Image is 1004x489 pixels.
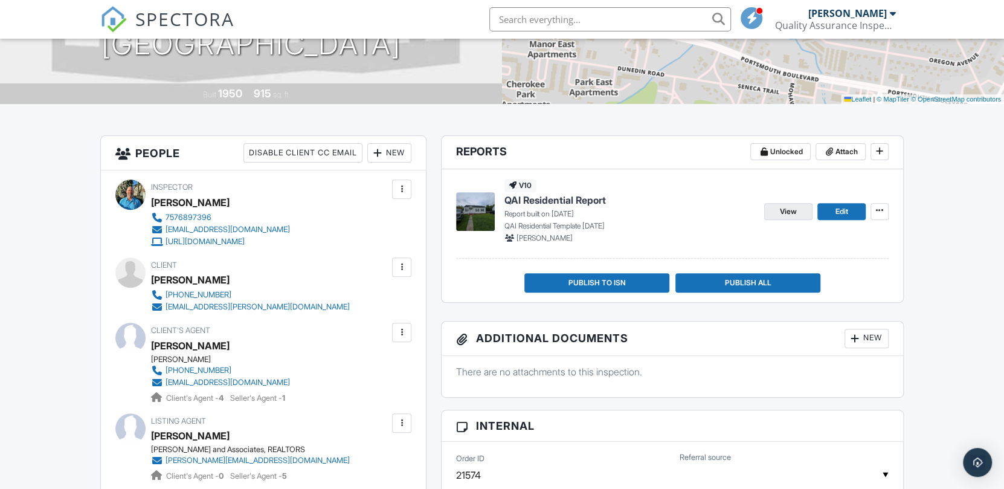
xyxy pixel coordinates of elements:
[166,471,225,481] span: Client's Agent -
[151,377,290,389] a: [EMAIL_ADDRESS][DOMAIN_NAME]
[680,452,731,463] label: Referral source
[151,183,193,192] span: Inspector
[151,355,300,364] div: [PERSON_NAME]
[100,6,127,33] img: The Best Home Inspection Software - Spectora
[203,90,216,99] span: Built
[151,364,290,377] a: [PHONE_NUMBER]
[166,366,231,375] div: [PHONE_NUMBER]
[456,453,484,464] label: Order ID
[845,329,889,348] div: New
[218,87,242,100] div: 1950
[456,365,889,378] p: There are no attachments to this inspection.
[151,212,290,224] a: 7576897396
[243,143,362,163] div: Disable Client CC Email
[877,96,909,103] a: © MapTiler
[166,393,225,403] span: Client's Agent -
[135,6,234,31] span: SPECTORA
[151,289,350,301] a: [PHONE_NUMBER]
[219,471,224,481] strong: 0
[844,96,871,103] a: Leaflet
[151,261,177,270] span: Client
[151,445,359,455] div: [PERSON_NAME] and Associates, REALTORS
[151,326,210,335] span: Client's Agent
[166,237,245,247] div: [URL][DOMAIN_NAME]
[775,19,896,31] div: Quality Assurance Inspections LLC.
[442,410,903,442] h3: Internal
[151,224,290,236] a: [EMAIL_ADDRESS][DOMAIN_NAME]
[166,456,350,465] div: [PERSON_NAME][EMAIL_ADDRESS][DOMAIN_NAME]
[166,225,290,235] div: [EMAIL_ADDRESS][DOMAIN_NAME]
[166,302,350,312] div: [EMAIL_ADDRESS][PERSON_NAME][DOMAIN_NAME]
[151,193,230,212] div: [PERSON_NAME]
[367,143,411,163] div: New
[151,236,290,248] a: [URL][DOMAIN_NAME]
[489,7,731,31] input: Search everything...
[254,87,271,100] div: 915
[963,448,992,477] div: Open Intercom Messenger
[911,96,1001,103] a: © OpenStreetMap contributors
[230,471,287,481] span: Seller's Agent -
[166,378,290,387] div: [EMAIL_ADDRESS][DOMAIN_NAME]
[282,393,285,403] strong: 1
[100,16,234,42] a: SPECTORA
[873,96,875,103] span: |
[282,471,287,481] strong: 5
[273,90,290,99] span: sq. ft.
[166,290,231,300] div: [PHONE_NUMBER]
[151,271,230,289] div: [PERSON_NAME]
[166,213,211,222] div: 7576897396
[101,136,426,170] h3: People
[230,393,285,403] span: Seller's Agent -
[151,301,350,313] a: [EMAIL_ADDRESS][PERSON_NAME][DOMAIN_NAME]
[151,337,230,355] a: [PERSON_NAME]
[151,427,230,445] a: [PERSON_NAME]
[151,455,350,467] a: [PERSON_NAME][EMAIL_ADDRESS][DOMAIN_NAME]
[442,322,903,356] h3: Additional Documents
[219,393,224,403] strong: 4
[151,416,206,426] span: Listing Agent
[808,7,887,19] div: [PERSON_NAME]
